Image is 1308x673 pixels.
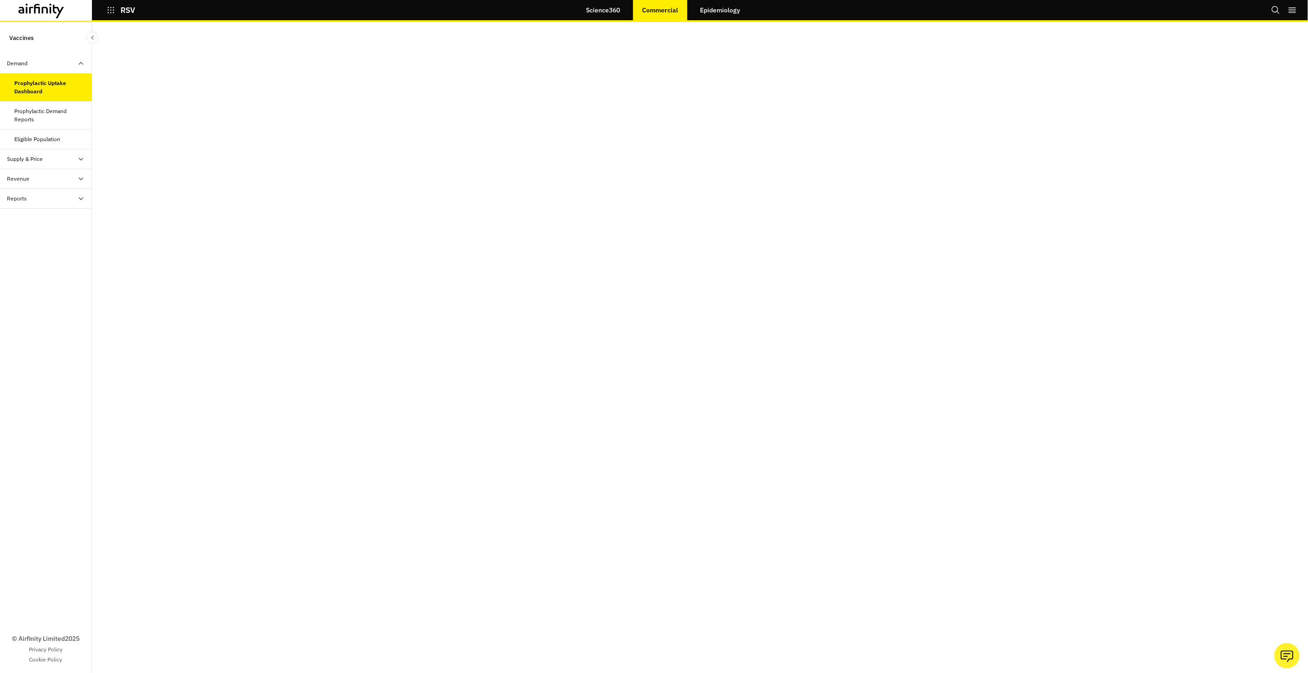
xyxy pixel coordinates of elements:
button: Search [1271,2,1280,18]
p: Commercial [643,6,678,14]
div: Eligible Population [15,135,61,143]
div: Prophylactic Uptake Dashboard [15,79,85,96]
p: © Airfinity Limited 2025 [12,634,80,644]
div: Supply & Price [7,155,43,163]
div: Demand [7,59,28,68]
p: RSV [120,6,135,14]
p: Vaccines [9,29,34,46]
a: Cookie Policy [29,656,63,664]
a: Privacy Policy [29,645,63,654]
div: Prophylactic Demand Reports [15,107,85,124]
button: Close Sidebar [86,32,98,44]
button: Ask our analysts [1274,643,1300,668]
div: Revenue [7,175,30,183]
button: RSV [107,2,135,18]
div: Reports [7,194,27,203]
